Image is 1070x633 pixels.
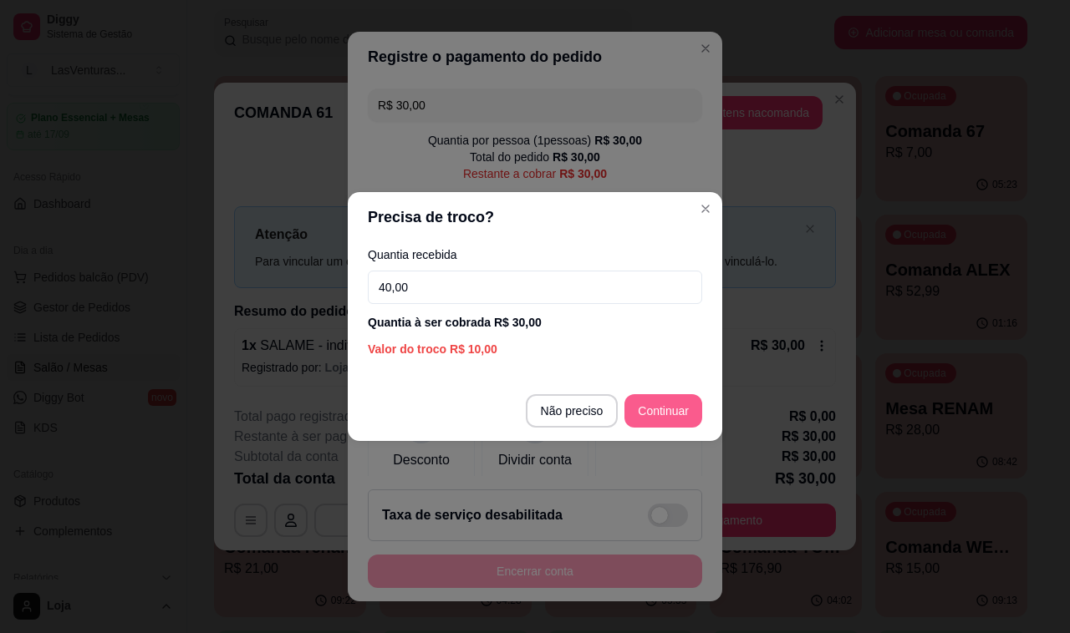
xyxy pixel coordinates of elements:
button: Continuar [624,394,702,428]
button: Não preciso [526,394,619,428]
div: Valor do troco R$ 10,00 [368,341,702,357]
div: Quantia à ser cobrada R$ 30,00 [368,314,702,331]
label: Quantia recebida [368,249,702,261]
button: Close [692,195,719,222]
header: Precisa de troco? [348,192,722,242]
